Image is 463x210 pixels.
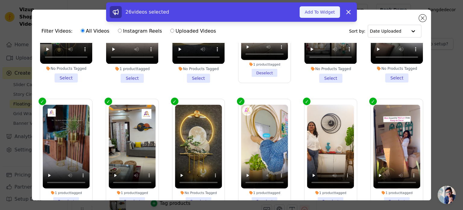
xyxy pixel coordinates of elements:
[304,66,357,71] div: No Products Tagged
[241,62,288,66] div: 1 product tagged
[42,24,219,38] div: Filter Videos:
[125,9,169,15] span: 26 videos selected
[118,27,162,35] label: Instagram Reels
[43,191,90,195] div: 1 product tagged
[438,186,456,204] a: Open chat
[373,191,420,195] div: 1 product tagged
[172,66,225,71] div: No Products Tagged
[371,66,423,71] div: No Products Tagged
[80,27,110,35] label: All Videos
[170,27,216,35] label: Uploaded Videos
[175,191,222,195] div: No Products Tagged
[109,191,156,195] div: 1 product tagged
[307,191,354,195] div: 1 product tagged
[349,25,422,37] div: Sort by:
[300,6,340,18] button: Add To Widget
[106,66,158,71] div: 1 product tagged
[40,66,92,71] div: No Products Tagged
[241,191,288,195] div: 1 product tagged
